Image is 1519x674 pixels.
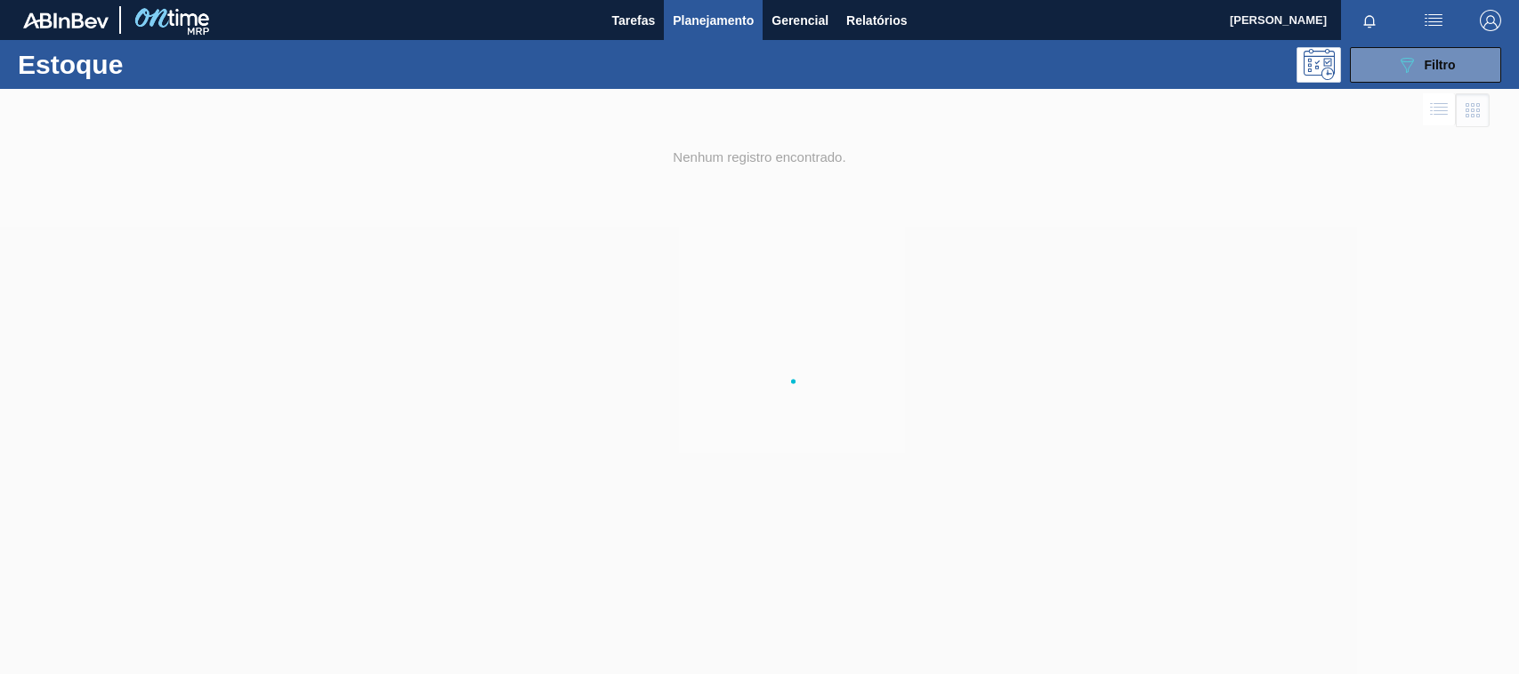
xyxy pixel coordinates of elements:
button: Notificações [1341,8,1398,33]
button: Filtro [1350,47,1501,83]
span: Filtro [1425,58,1456,72]
h1: Estoque [18,54,279,75]
img: Logout [1480,10,1501,31]
img: userActions [1423,10,1444,31]
span: Gerencial [772,10,828,31]
div: Pogramando: nenhum usuário selecionado [1297,47,1341,83]
span: Relatórios [846,10,907,31]
span: Tarefas [611,10,655,31]
img: TNhmsLtSVTkK8tSr43FrP2fwEKptu5GPRR3wAAAABJRU5ErkJggg== [23,12,109,28]
span: Planejamento [673,10,754,31]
